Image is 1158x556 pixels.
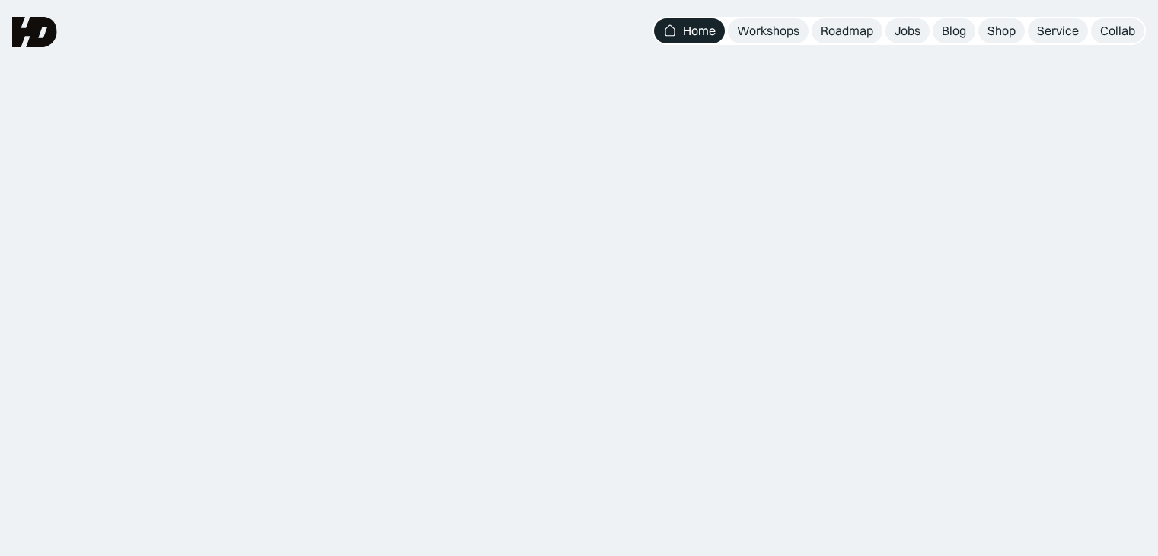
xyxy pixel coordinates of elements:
[942,23,966,39] div: Blog
[1091,18,1144,43] a: Collab
[821,23,873,39] div: Roadmap
[895,23,920,39] div: Jobs
[683,23,716,39] div: Home
[978,18,1025,43] a: Shop
[728,18,809,43] a: Workshops
[1100,23,1135,39] div: Collab
[737,23,799,39] div: Workshops
[885,18,930,43] a: Jobs
[812,18,882,43] a: Roadmap
[987,23,1016,39] div: Shop
[1028,18,1088,43] a: Service
[1037,23,1079,39] div: Service
[654,18,725,43] a: Home
[933,18,975,43] a: Blog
